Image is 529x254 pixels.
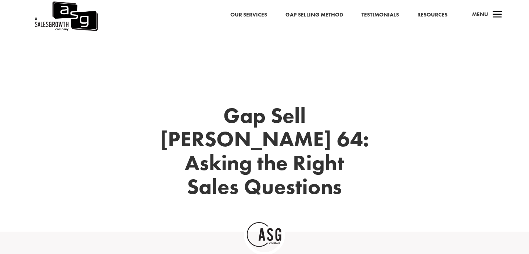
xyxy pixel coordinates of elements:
a: Our Services [230,10,267,20]
a: Testimonials [361,10,399,20]
img: ASG Co_alternate lockup (1) [247,217,282,252]
span: Menu [472,11,488,18]
span: a [490,8,505,22]
h1: Gap Sell [PERSON_NAME] 64: Asking the Right Sales Questions [143,104,386,202]
a: Gap Selling Method [285,10,343,20]
a: Resources [417,10,447,20]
